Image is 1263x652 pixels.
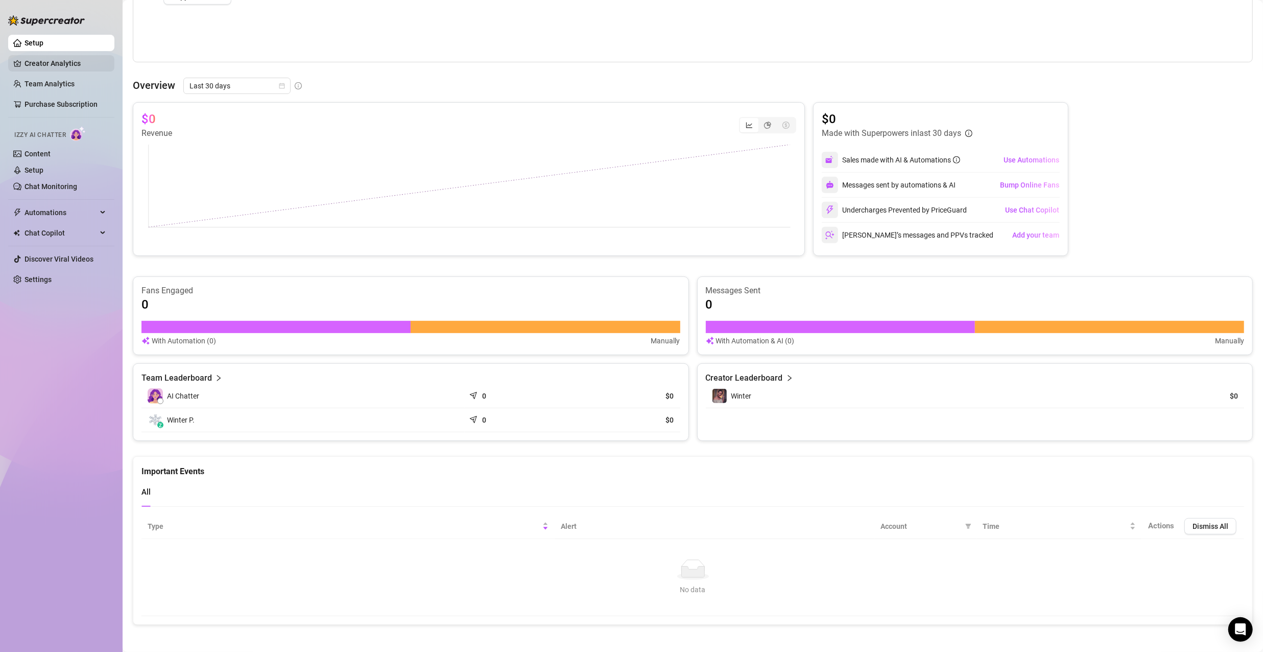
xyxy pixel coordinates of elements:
[965,523,971,529] span: filter
[579,415,674,425] article: $0
[279,83,285,89] span: calendar
[295,82,302,89] span: info-circle
[469,389,480,400] span: send
[25,182,77,191] a: Chat Monitoring
[555,514,874,539] th: Alert
[25,150,51,158] a: Content
[25,55,106,72] a: Creator Analytics
[141,285,680,296] article: Fans Engaged
[70,126,86,141] img: AI Chatter
[822,177,956,193] div: Messages sent by automations & AI
[1012,231,1059,239] span: Add your team
[14,130,66,140] span: Izzy AI Chatter
[25,225,97,241] span: Chat Copilot
[1005,206,1059,214] span: Use Chat Copilot
[25,166,43,174] a: Setup
[148,388,163,404] img: izzy-ai-chatter-avatar-DDCN_rTZ.svg
[25,39,43,47] a: Setup
[706,372,783,384] article: Creator Leaderboard
[880,521,961,532] span: Account
[764,122,771,129] span: pie-chart
[1193,522,1228,530] span: Dismiss All
[1000,181,1059,189] span: Bump Online Fans
[141,514,555,539] th: Type
[822,227,993,243] div: [PERSON_NAME]’s messages and PPVs tracked
[152,335,216,346] article: With Automation (0)
[953,156,960,164] span: info-circle
[1215,335,1244,346] article: Manually
[141,127,172,139] article: Revenue
[157,422,163,428] div: z
[786,372,793,384] span: right
[822,127,961,139] article: Made with Superpowers in last 30 days
[25,80,75,88] a: Team Analytics
[826,181,834,189] img: svg%3e
[25,275,52,284] a: Settings
[141,296,149,313] article: 0
[731,392,752,400] span: Winter
[1228,617,1253,642] div: Open Intercom Messenger
[482,391,486,401] article: 0
[1184,518,1236,534] button: Dismiss All
[1005,202,1060,218] button: Use Chat Copilot
[825,155,835,165] img: svg%3e
[965,130,972,137] span: info-circle
[822,202,967,218] div: Undercharges Prevented by PriceGuard
[963,519,973,534] span: filter
[976,514,1142,539] th: Time
[716,335,795,346] article: With Automation & AI (0)
[999,177,1060,193] button: Bump Online Fans
[167,390,199,402] span: AI Chatter
[739,117,796,133] div: segmented control
[25,204,97,221] span: Automations
[133,78,175,93] article: Overview
[152,584,1234,595] div: No data
[469,413,480,424] span: send
[13,229,20,237] img: Chat Copilot
[782,122,790,129] span: dollar-circle
[825,205,835,215] img: svg%3e
[189,78,284,94] span: Last 30 days
[651,335,680,346] article: Manually
[822,111,972,127] article: $0
[141,372,212,384] article: Team Leaderboard
[1191,391,1238,401] article: $0
[983,521,1128,532] span: Time
[148,413,162,427] img: Winter PhilFet
[1003,152,1060,168] button: Use Automations
[842,154,960,166] div: Sales made with AI & Automations
[25,255,93,263] a: Discover Viral Videos
[13,208,21,217] span: thunderbolt
[712,389,727,403] img: Winter
[825,230,835,240] img: svg%3e
[706,335,714,346] img: svg%3e
[25,100,98,108] a: Purchase Subscription
[706,296,713,313] article: 0
[482,415,486,425] article: 0
[746,122,753,129] span: line-chart
[1148,521,1174,530] span: Actions
[141,111,156,127] article: $0
[167,414,195,426] span: Winter P.
[706,285,1245,296] article: Messages Sent
[8,15,85,26] img: logo-BBDzfeDw.svg
[148,521,540,532] span: Type
[1004,156,1059,164] span: Use Automations
[141,457,1244,478] div: Important Events
[141,335,150,346] img: svg%3e
[141,487,151,497] span: All
[579,391,674,401] article: $0
[215,372,222,384] span: right
[1012,227,1060,243] button: Add your team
